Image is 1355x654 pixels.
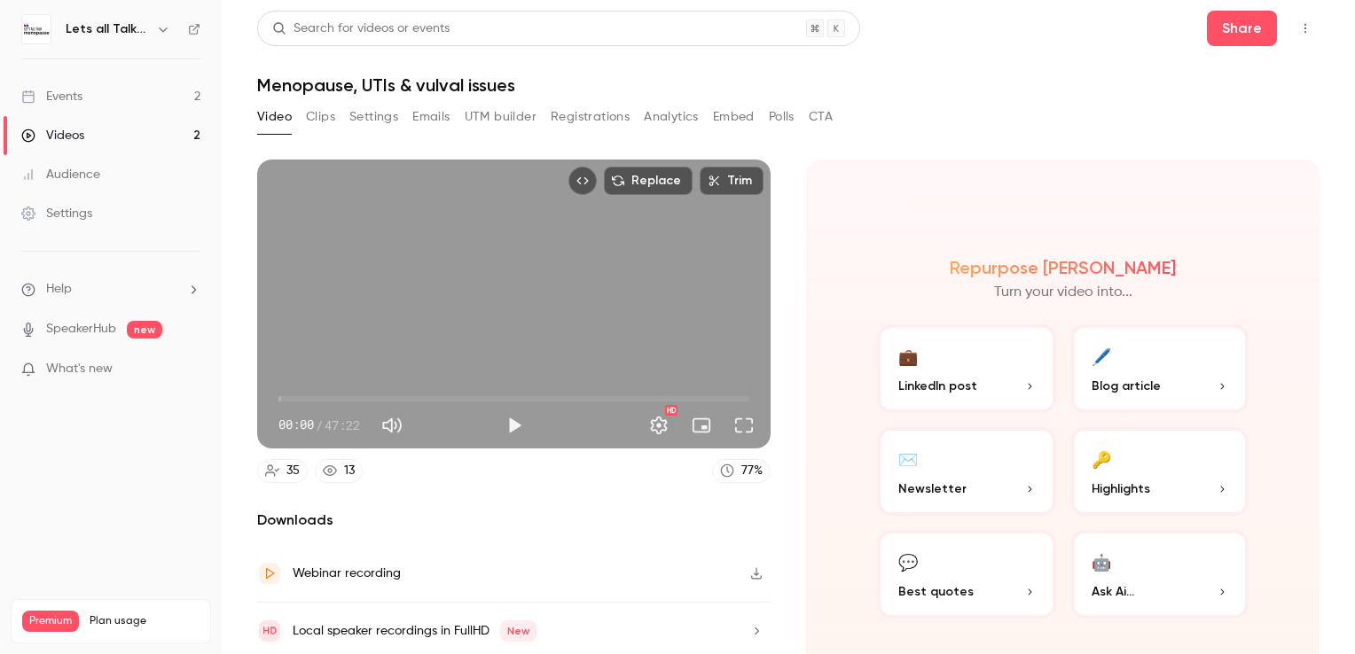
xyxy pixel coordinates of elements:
button: Emails [412,103,450,131]
button: 💼LinkedIn post [877,324,1056,413]
button: Polls [769,103,795,131]
button: Embed video [568,167,597,195]
span: Newsletter [898,479,967,498]
div: 🖊️ [1092,342,1111,370]
span: Ask Ai... [1092,582,1134,601]
h1: Menopause, UTIs & vulval issues [257,74,1320,96]
button: Trim [700,167,764,195]
span: LinkedIn post [898,377,977,395]
span: Highlights [1092,479,1150,498]
div: HD [665,405,677,416]
div: Videos [21,127,84,144]
img: Lets all Talk Menopause LIVE [22,15,51,43]
p: Turn your video into... [994,282,1132,303]
li: help-dropdown-opener [21,280,200,299]
button: ✉️Newsletter [877,427,1056,516]
h2: Downloads [257,510,771,531]
button: Registrations [551,103,630,131]
div: Events [21,88,82,105]
button: Mute [374,408,410,443]
div: 💬 [898,548,918,575]
button: 🔑Highlights [1070,427,1249,516]
button: Clips [306,103,335,131]
div: 💼 [898,342,918,370]
div: Local speaker recordings in FullHD [293,620,537,642]
div: 🔑 [1092,445,1111,472]
button: Settings [641,408,677,443]
span: 47:22 [325,416,360,434]
button: Turn on miniplayer [684,408,719,443]
div: Search for videos or events [272,19,450,38]
span: Blog article [1092,377,1161,395]
a: 35 [257,459,308,483]
span: Best quotes [898,582,974,601]
span: Help [46,280,72,299]
button: Share [1207,11,1277,46]
span: 00:00 [278,416,314,434]
span: new [127,321,162,339]
button: UTM builder [465,103,537,131]
div: 00:00 [278,416,360,434]
a: SpeakerHub [46,320,116,339]
div: Audience [21,166,100,183]
a: 77% [712,459,771,483]
div: 🤖 [1092,548,1111,575]
button: Replace [604,167,693,195]
div: Webinar recording [293,563,401,584]
h6: Lets all Talk Menopause LIVE [66,20,149,38]
div: 13 [344,462,355,480]
div: 35 [286,462,300,480]
span: New [500,620,537,642]
div: Settings [21,205,92,222]
button: 🖊️Blog article [1070,324,1249,413]
div: ✉️ [898,445,918,472]
button: Settings [349,103,398,131]
button: Embed [713,103,755,131]
button: 🤖Ask Ai... [1070,530,1249,619]
button: Analytics [644,103,699,131]
button: 💬Best quotes [877,530,1056,619]
button: Top Bar Actions [1291,14,1320,43]
button: CTA [809,103,833,131]
button: Video [257,103,292,131]
button: Play [497,408,532,443]
h2: Repurpose [PERSON_NAME] [950,257,1176,278]
span: / [316,416,323,434]
iframe: Noticeable Trigger [179,362,200,378]
button: Full screen [726,408,762,443]
a: 13 [315,459,363,483]
div: 77 % [741,462,763,480]
span: What's new [46,360,113,378]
